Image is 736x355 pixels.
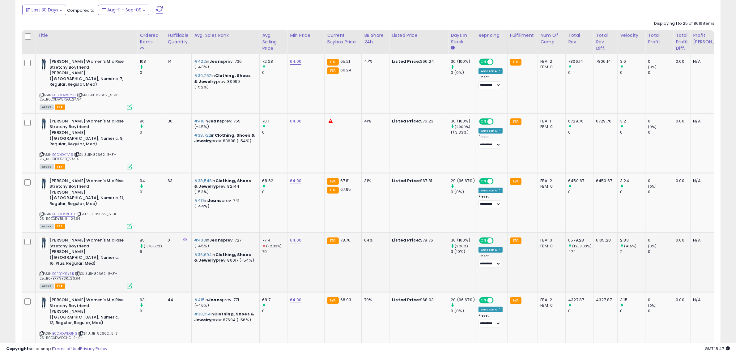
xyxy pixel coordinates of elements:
[479,135,503,149] div: Preset:
[510,59,521,66] small: FBA
[568,32,591,45] div: Total Rev.
[596,237,613,243] div: 6105.28
[648,184,657,189] small: (0%)
[49,59,125,89] b: [PERSON_NAME] Women's Mid Rise Stretchy Boyfriend [PERSON_NAME] ([GEOGRAPHIC_DATA], Numeric, 7, R...
[40,118,132,169] div: ASIN:
[480,298,487,303] span: ON
[55,224,65,229] span: FBA
[327,32,359,45] div: Current Buybox Price
[540,124,561,130] div: FBM: 0
[194,132,211,138] span: #38,722
[194,297,255,308] p: in prev: 771 (-46%)
[493,178,503,184] span: OFF
[194,311,255,323] p: in prev: 87694 (-56%)
[451,178,476,184] div: 29 (96.67%)
[262,70,287,75] div: 0
[648,178,673,184] div: 0
[479,32,505,39] div: Repricing
[290,297,301,303] a: 64.00
[451,118,476,124] div: 30 (100%)
[540,59,561,64] div: FBA: 2
[194,59,255,70] p: in prev: 736 (-43%)
[52,271,74,276] a: B0FBRY9YSR
[479,254,503,268] div: Preset:
[6,346,107,352] div: seller snap | |
[52,152,73,157] a: B0DXDX4V19
[49,178,125,208] b: [PERSON_NAME] Women's Mid Rise Stretchy Boyfriend [PERSON_NAME] ([GEOGRAPHIC_DATA], Numeric, 11, ...
[107,7,142,13] span: Aug-11 - Sep-09
[451,70,476,75] div: 0 (0%)
[620,249,645,254] div: 2
[620,297,645,303] div: 3.15
[620,118,645,124] div: 3.2
[705,346,730,352] span: 2025-10-10 18:47 GMT
[480,119,487,124] span: ON
[194,118,205,124] span: #418
[340,297,351,303] span: 68.93
[648,130,673,135] div: 0
[52,331,77,336] a: B0DXDWDGNG
[693,59,728,64] div: N/A
[140,130,165,135] div: 0
[451,45,454,51] small: Days In Stock.
[194,178,251,189] span: Clothing, Shoes & Jewelry
[693,32,730,45] div: Profit [PERSON_NAME]
[648,237,673,243] div: 0
[510,32,535,39] div: Fulfillment
[55,105,65,110] span: FBA
[40,59,48,71] img: 31dwS1UXeEL._SL40_.jpg
[648,59,673,64] div: 0
[52,212,75,217] a: B0DXDYRLHH
[540,303,561,308] div: FBM: 0
[53,346,79,352] a: Terms of Use
[194,198,204,203] span: #417
[540,184,561,189] div: FBM: 0
[493,238,503,243] span: OFF
[262,178,287,184] div: 68.62
[262,130,287,135] div: 0
[67,7,96,13] span: Compared to:
[262,249,287,254] div: 79
[596,118,613,124] div: 6729.76
[510,178,521,185] small: FBA
[648,32,670,45] div: Total Profit
[340,67,352,73] span: 66.24
[40,331,120,340] span: | SKU: JB-82662_5-31-25_B0DXDWDGNG_24.94
[262,32,285,52] div: Avg Selling Price
[392,58,420,64] b: Listed Price:
[648,70,673,75] div: 0
[648,244,657,249] small: (0%)
[572,244,592,249] small: (1288.03%)
[364,118,385,124] div: 41%
[648,308,673,314] div: 0
[194,73,255,90] p: in prev: 80999 (-52%)
[676,178,686,184] div: 0.00
[168,297,187,303] div: 44
[140,32,162,45] div: Ordered Items
[49,118,125,149] b: [PERSON_NAME] Women's Mid Rise Stretchy Boyfriend [PERSON_NAME] ([GEOGRAPHIC_DATA], Numeric, 9, R...
[262,308,287,314] div: 0
[194,237,206,243] span: #403
[194,132,255,144] span: Clothing, Shoes & Jewelry
[49,297,125,327] b: [PERSON_NAME] Women's Mid Rise Stretchy Boyfriend [PERSON_NAME] ([GEOGRAPHIC_DATA], Numeric, 13, ...
[40,118,48,131] img: 31dwS1UXeEL._SL40_.jpg
[479,247,503,253] div: Amazon AI *
[209,58,223,64] span: Jeans
[455,244,468,249] small: (900%)
[596,178,613,184] div: 6450.67
[38,32,134,39] div: Title
[140,178,165,184] div: 94
[208,198,222,203] span: Jeans
[620,178,645,184] div: 3.24
[451,308,476,314] div: 0 (0%)
[98,5,149,15] button: Aug-11 - Sep-09
[568,70,593,75] div: 0
[140,70,165,75] div: 0
[327,187,338,194] small: FBA
[568,249,593,254] div: 474
[262,189,287,195] div: 0
[480,178,487,184] span: ON
[364,59,385,64] div: 47%
[40,237,48,250] img: 31dwS1UXeEL._SL40_.jpg
[540,118,561,124] div: FBA: 1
